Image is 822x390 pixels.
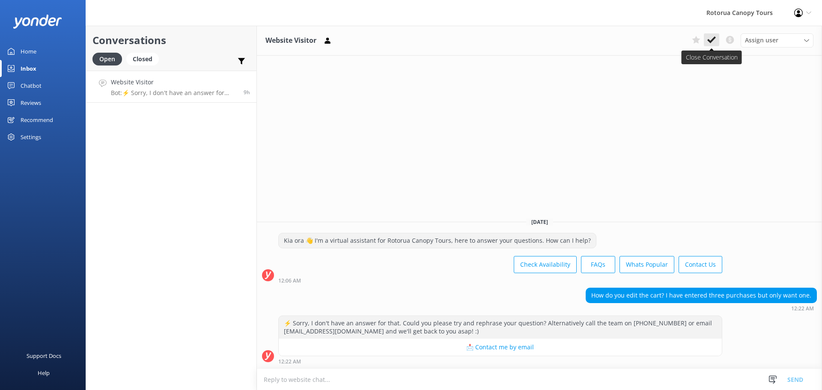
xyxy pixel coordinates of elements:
[791,306,814,311] strong: 12:22 AM
[126,54,163,63] a: Closed
[278,358,722,364] div: Oct 16 2025 12:22am (UTC +13:00) Pacific/Auckland
[526,218,553,226] span: [DATE]
[679,256,722,273] button: Contact Us
[278,359,301,364] strong: 12:22 AM
[619,256,674,273] button: Whats Popular
[586,288,816,303] div: How do you edit the cart? I have entered three purchases but only want one.
[279,339,722,356] button: 📩 Contact me by email
[86,71,256,103] a: Website VisitorBot:⚡ Sorry, I don't have an answer for that. Could you please try and rephrase yo...
[92,32,250,48] h2: Conversations
[279,316,722,339] div: ⚡ Sorry, I don't have an answer for that. Could you please try and rephrase your question? Altern...
[21,77,42,94] div: Chatbot
[741,33,813,47] div: Assign User
[278,277,722,283] div: Oct 16 2025 12:06am (UTC +13:00) Pacific/Auckland
[21,60,36,77] div: Inbox
[21,43,36,60] div: Home
[581,256,615,273] button: FAQs
[21,111,53,128] div: Recommend
[111,77,237,87] h4: Website Visitor
[244,89,250,96] span: Oct 16 2025 12:22am (UTC +13:00) Pacific/Auckland
[278,278,301,283] strong: 12:06 AM
[745,36,778,45] span: Assign user
[111,89,237,97] p: Bot: ⚡ Sorry, I don't have an answer for that. Could you please try and rephrase your question? A...
[126,53,159,65] div: Closed
[92,53,122,65] div: Open
[13,15,62,29] img: yonder-white-logo.png
[38,364,50,381] div: Help
[265,35,316,46] h3: Website Visitor
[514,256,577,273] button: Check Availability
[279,233,596,248] div: Kia ora 👋 I'm a virtual assistant for Rotorua Canopy Tours, here to answer your questions. How ca...
[21,94,41,111] div: Reviews
[27,347,61,364] div: Support Docs
[21,128,41,146] div: Settings
[586,305,817,311] div: Oct 16 2025 12:22am (UTC +13:00) Pacific/Auckland
[92,54,126,63] a: Open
